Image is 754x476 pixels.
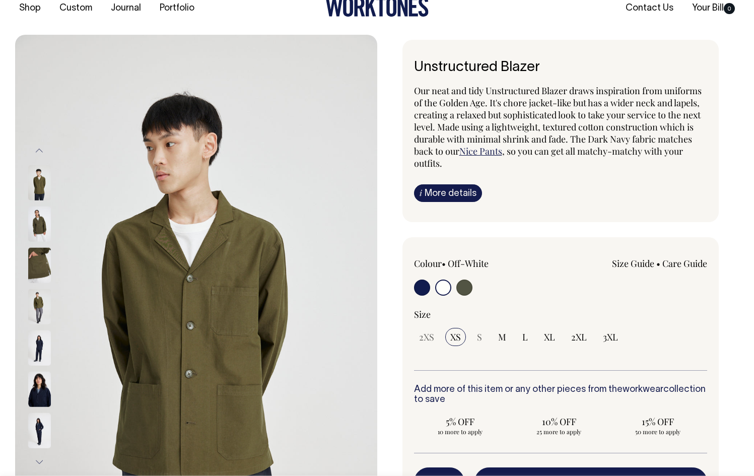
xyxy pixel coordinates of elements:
[724,3,735,14] span: 0
[522,331,528,343] span: L
[459,145,502,157] a: Nice Pants
[611,413,704,439] input: 15% OFF 50 more to apply
[419,428,502,436] span: 10 more to apply
[414,308,708,320] div: Size
[518,416,600,428] span: 10% OFF
[477,331,482,343] span: S
[571,331,587,343] span: 2XL
[28,165,51,200] img: olive
[28,206,51,241] img: olive
[445,328,466,346] input: XS
[28,330,51,365] img: dark-navy
[414,257,531,269] div: Colour
[442,257,446,269] span: •
[32,140,47,162] button: Previous
[28,247,51,283] img: olive
[539,328,560,346] input: XL
[414,60,708,76] h6: Unstructured Blazer
[493,328,511,346] input: M
[419,416,502,428] span: 5% OFF
[603,331,618,343] span: 3XL
[448,257,489,269] label: Off-White
[414,413,507,439] input: 5% OFF 10 more to apply
[414,328,439,346] input: 2XS
[662,257,707,269] a: Care Guide
[498,331,506,343] span: M
[414,145,683,169] span: , so you can get all matchy-matchy with your outfits.
[623,385,663,394] a: workwear
[656,257,660,269] span: •
[28,289,51,324] img: olive
[414,184,482,202] a: iMore details
[472,328,487,346] input: S
[544,331,555,343] span: XL
[32,451,47,473] button: Next
[28,413,51,448] img: dark-navy
[28,371,51,406] img: dark-navy
[566,328,592,346] input: 2XL
[616,428,699,436] span: 50 more to apply
[612,257,654,269] a: Size Guide
[414,85,702,157] span: Our neat and tidy Unstructured Blazer draws inspiration from uniforms of the Golden Age. It's cho...
[419,331,434,343] span: 2XS
[517,328,533,346] input: L
[518,428,600,436] span: 25 more to apply
[598,328,623,346] input: 3XL
[513,413,605,439] input: 10% OFF 25 more to apply
[420,187,422,198] span: i
[414,385,708,405] h6: Add more of this item or any other pieces from the collection to save
[616,416,699,428] span: 15% OFF
[450,331,461,343] span: XS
